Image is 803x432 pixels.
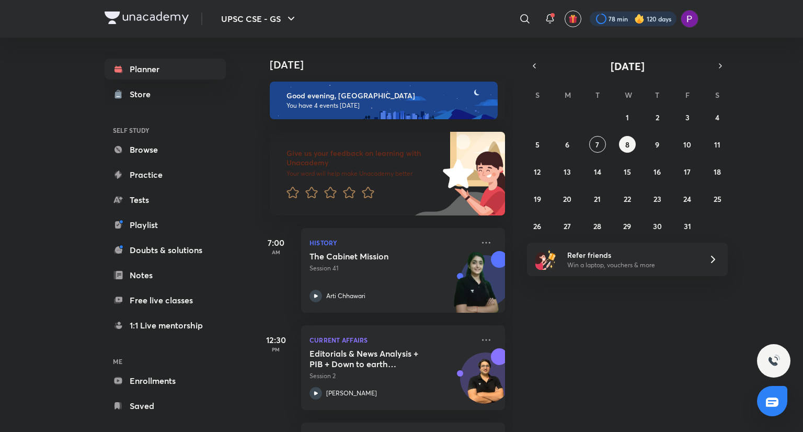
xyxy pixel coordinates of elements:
h4: [DATE] [270,59,515,71]
abbr: October 11, 2025 [714,140,720,150]
abbr: October 26, 2025 [533,221,541,231]
abbr: Friday [685,90,690,100]
a: Enrollments [105,370,226,391]
button: October 13, 2025 [559,163,576,180]
button: October 2, 2025 [649,109,666,126]
button: October 27, 2025 [559,218,576,234]
p: History [309,236,474,249]
a: Planner [105,59,226,79]
img: Preeti Pandey [681,10,698,28]
img: evening [270,82,498,119]
h6: SELF STUDY [105,121,226,139]
button: October 25, 2025 [709,190,726,207]
button: October 11, 2025 [709,136,726,153]
button: [DATE] [542,59,713,73]
abbr: October 22, 2025 [624,194,631,204]
abbr: October 9, 2025 [655,140,659,150]
p: Session 2 [309,371,474,381]
a: Tests [105,189,226,210]
abbr: Tuesday [595,90,600,100]
a: 1:1 Live mentorship [105,315,226,336]
abbr: October 25, 2025 [714,194,721,204]
abbr: October 7, 2025 [595,140,599,150]
abbr: October 2, 2025 [656,112,659,122]
button: October 18, 2025 [709,163,726,180]
button: October 14, 2025 [589,163,606,180]
abbr: Sunday [535,90,540,100]
abbr: October 17, 2025 [684,167,691,177]
button: October 12, 2025 [529,163,546,180]
a: Company Logo [105,12,189,27]
p: [PERSON_NAME] [326,389,377,398]
a: Playlist [105,214,226,235]
h6: Good evening, [GEOGRAPHIC_DATA] [286,91,488,100]
a: Doubts & solutions [105,240,226,260]
button: October 28, 2025 [589,218,606,234]
button: October 19, 2025 [529,190,546,207]
button: UPSC CSE - GS [215,8,304,29]
button: October 7, 2025 [589,136,606,153]
abbr: Monday [565,90,571,100]
abbr: October 1, 2025 [626,112,629,122]
a: Practice [105,164,226,185]
p: PM [255,346,297,353]
img: avatar [568,14,578,24]
button: October 17, 2025 [679,163,696,180]
img: feedback_image [407,132,505,215]
img: unacademy [448,251,505,323]
h5: 7:00 [255,236,297,249]
p: AM [255,249,297,255]
abbr: October 4, 2025 [715,112,719,122]
abbr: October 10, 2025 [683,140,691,150]
abbr: October 28, 2025 [593,221,601,231]
abbr: October 15, 2025 [624,167,631,177]
a: Store [105,84,226,105]
abbr: October 30, 2025 [653,221,662,231]
button: October 16, 2025 [649,163,666,180]
p: Current Affairs [309,334,474,346]
button: October 22, 2025 [619,190,636,207]
abbr: October 19, 2025 [534,194,541,204]
abbr: October 20, 2025 [563,194,571,204]
a: Browse [105,139,226,160]
img: streak [634,14,645,24]
button: October 20, 2025 [559,190,576,207]
button: October 24, 2025 [679,190,696,207]
h6: ME [105,353,226,370]
a: Notes [105,265,226,286]
abbr: October 16, 2025 [653,167,661,177]
img: referral [535,249,556,270]
button: October 5, 2025 [529,136,546,153]
abbr: October 29, 2025 [623,221,631,231]
h5: Editorials & News Analysis + PIB + Down to earth (October) - L2 [309,348,440,369]
abbr: Thursday [655,90,659,100]
button: October 15, 2025 [619,163,636,180]
abbr: October 13, 2025 [564,167,571,177]
img: Company Logo [105,12,189,24]
h6: Give us your feedback on learning with Unacademy [286,149,439,167]
button: October 30, 2025 [649,218,666,234]
h5: The Cabinet Mission [309,251,440,262]
a: Free live classes [105,290,226,311]
button: avatar [565,10,581,27]
abbr: Saturday [715,90,719,100]
button: October 9, 2025 [649,136,666,153]
p: You have 4 events [DATE] [286,101,488,110]
button: October 31, 2025 [679,218,696,234]
abbr: October 18, 2025 [714,167,721,177]
abbr: October 21, 2025 [594,194,601,204]
abbr: October 14, 2025 [594,167,601,177]
abbr: October 3, 2025 [685,112,690,122]
abbr: October 6, 2025 [565,140,569,150]
button: October 1, 2025 [619,109,636,126]
abbr: October 31, 2025 [684,221,691,231]
button: October 6, 2025 [559,136,576,153]
button: October 10, 2025 [679,136,696,153]
a: Saved [105,395,226,416]
button: October 8, 2025 [619,136,636,153]
span: [DATE] [611,59,645,73]
button: October 4, 2025 [709,109,726,126]
abbr: Wednesday [625,90,632,100]
abbr: October 24, 2025 [683,194,691,204]
p: Arti Chhawari [326,291,365,301]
